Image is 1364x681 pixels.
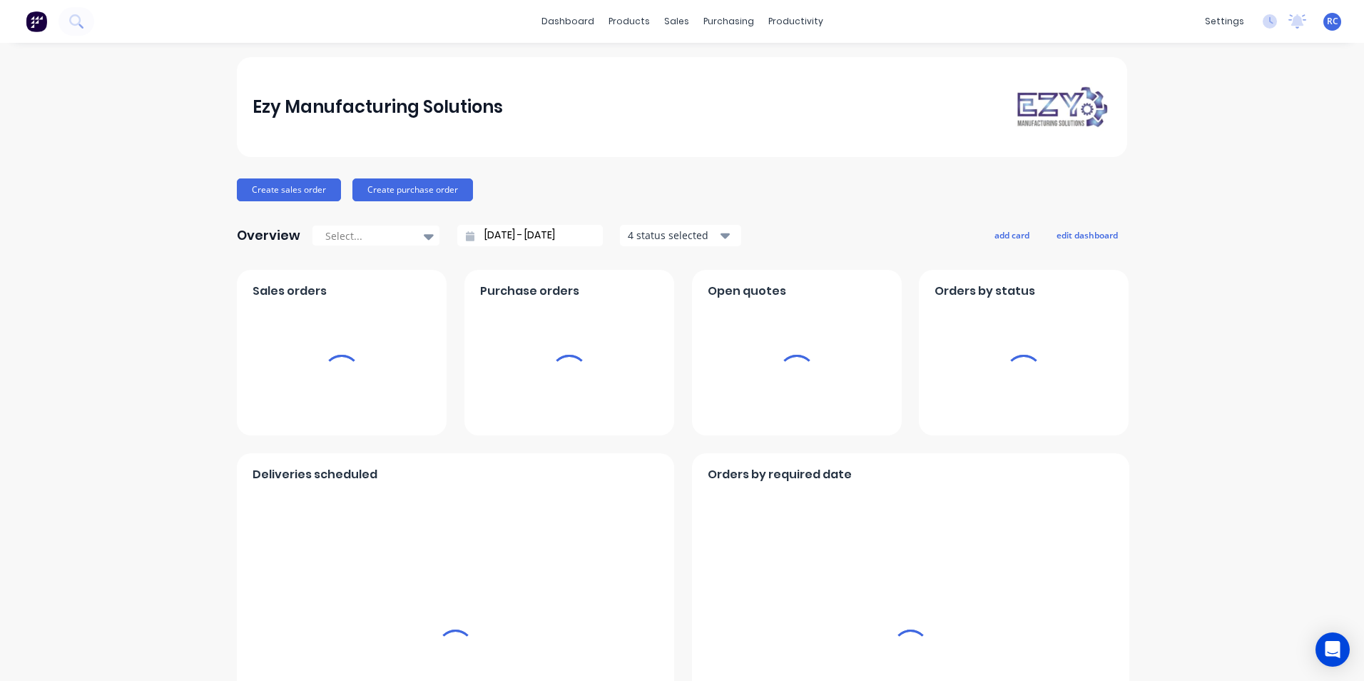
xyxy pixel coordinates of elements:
div: products [601,11,657,32]
span: Open quotes [708,283,786,300]
div: Open Intercom Messenger [1315,632,1350,667]
span: Orders by status [935,283,1035,300]
button: edit dashboard [1047,226,1127,244]
div: sales [657,11,696,32]
span: RC [1327,15,1338,28]
button: Create purchase order [352,178,473,201]
span: Purchase orders [480,283,579,300]
div: purchasing [696,11,761,32]
div: Ezy Manufacturing Solutions [253,93,503,121]
img: Factory [26,11,47,32]
div: productivity [761,11,830,32]
div: 4 status selected [628,228,718,243]
span: Deliveries scheduled [253,466,377,483]
span: Sales orders [253,283,327,300]
div: settings [1198,11,1251,32]
a: dashboard [534,11,601,32]
button: add card [985,226,1039,244]
img: Ezy Manufacturing Solutions [1012,84,1111,130]
span: Orders by required date [708,466,852,483]
div: Overview [237,221,300,250]
button: Create sales order [237,178,341,201]
button: 4 status selected [620,225,741,246]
